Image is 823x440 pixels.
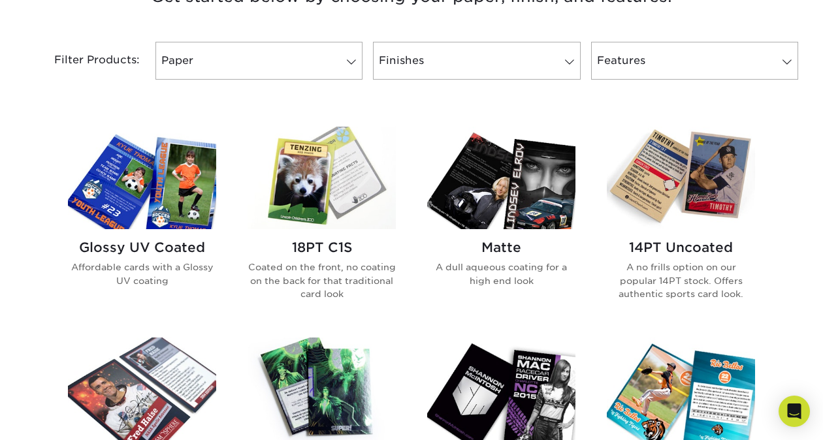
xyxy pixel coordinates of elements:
img: Glossy UV Coated w/ Inline Foil Trading Cards [248,338,396,440]
p: A dull aqueous coating for a high end look [427,260,575,287]
img: 14PT Uncoated Trading Cards [607,127,755,229]
img: Matte Trading Cards [427,127,575,229]
p: A no frills option on our popular 14PT stock. Offers authentic sports card look. [607,260,755,300]
a: Matte Trading Cards Matte A dull aqueous coating for a high end look [427,127,575,321]
p: Affordable cards with a Glossy UV coating [68,260,216,287]
img: Glossy UV Coated Trading Cards [68,127,216,229]
a: Finishes [373,42,580,80]
p: Coated on the front, no coating on the back for that traditional card look [248,260,396,300]
a: 18PT C1S Trading Cards 18PT C1S Coated on the front, no coating on the back for that traditional ... [248,127,396,321]
a: Paper [155,42,363,80]
img: Inline Foil Trading Cards [427,338,575,440]
h2: 14PT Uncoated [607,240,755,255]
img: Silk w/ Spot UV Trading Cards [607,338,755,440]
a: Features [591,42,798,80]
a: 14PT Uncoated Trading Cards 14PT Uncoated A no frills option on our popular 14PT stock. Offers au... [607,127,755,321]
h2: Glossy UV Coated [68,240,216,255]
div: Open Intercom Messenger [779,396,810,427]
h2: Matte [427,240,575,255]
h2: 18PT C1S [248,240,396,255]
div: Filter Products: [20,42,150,80]
img: 18PT C1S Trading Cards [248,127,396,229]
a: Glossy UV Coated Trading Cards Glossy UV Coated Affordable cards with a Glossy UV coating [68,127,216,321]
img: Silk Laminated Trading Cards [68,338,216,440]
